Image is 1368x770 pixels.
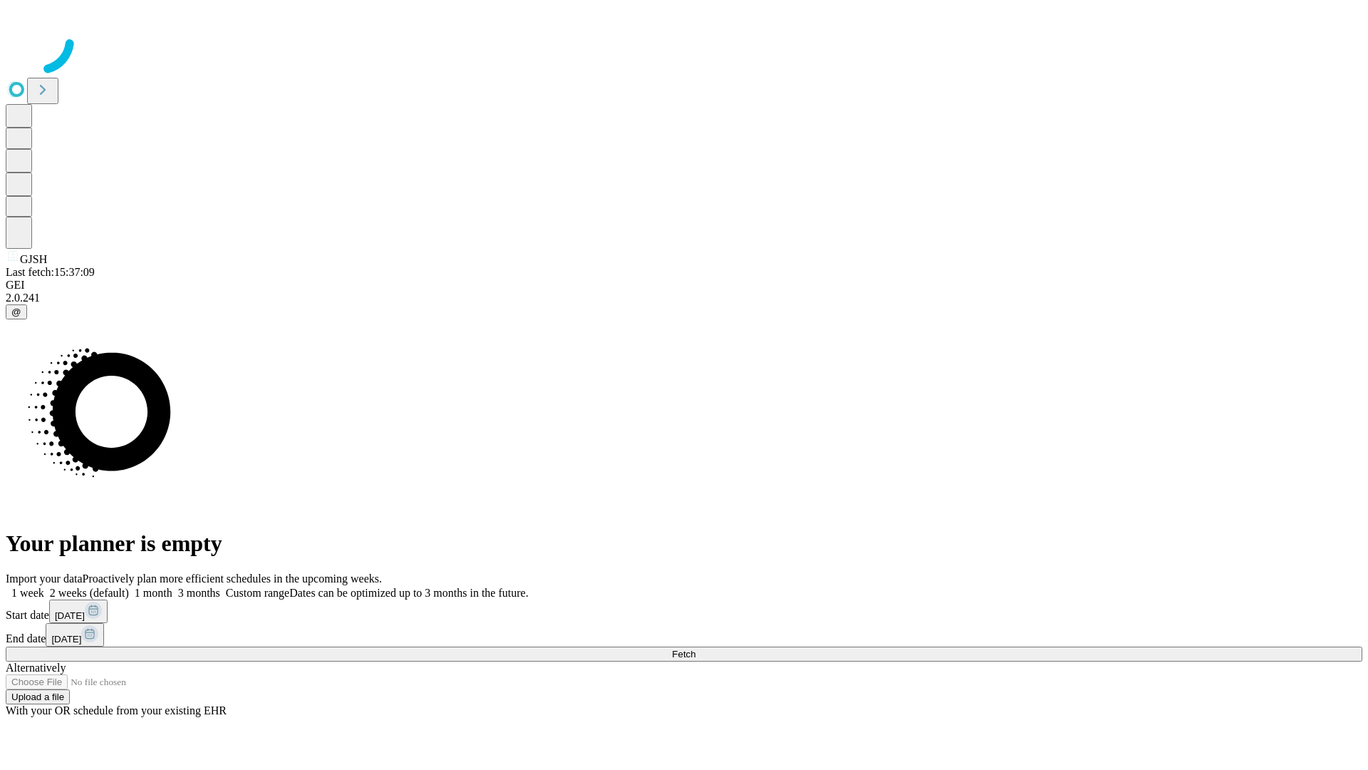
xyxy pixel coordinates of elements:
[672,649,695,659] span: Fetch
[6,279,1362,292] div: GEI
[289,587,528,599] span: Dates can be optimized up to 3 months in the future.
[226,587,289,599] span: Custom range
[6,266,95,278] span: Last fetch: 15:37:09
[6,573,83,585] span: Import your data
[6,647,1362,662] button: Fetch
[20,253,47,265] span: GJSH
[135,587,172,599] span: 1 month
[6,689,70,704] button: Upload a file
[6,623,1362,647] div: End date
[11,587,44,599] span: 1 week
[6,530,1362,557] h1: Your planner is empty
[6,662,66,674] span: Alternatively
[6,304,27,319] button: @
[6,704,227,717] span: With your OR schedule from your existing EHR
[6,292,1362,304] div: 2.0.241
[178,587,220,599] span: 3 months
[6,600,1362,623] div: Start date
[50,587,129,599] span: 2 weeks (default)
[49,600,108,623] button: [DATE]
[55,610,85,621] span: [DATE]
[83,573,382,585] span: Proactively plan more efficient schedules in the upcoming weeks.
[11,307,21,317] span: @
[51,634,81,645] span: [DATE]
[46,623,104,647] button: [DATE]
